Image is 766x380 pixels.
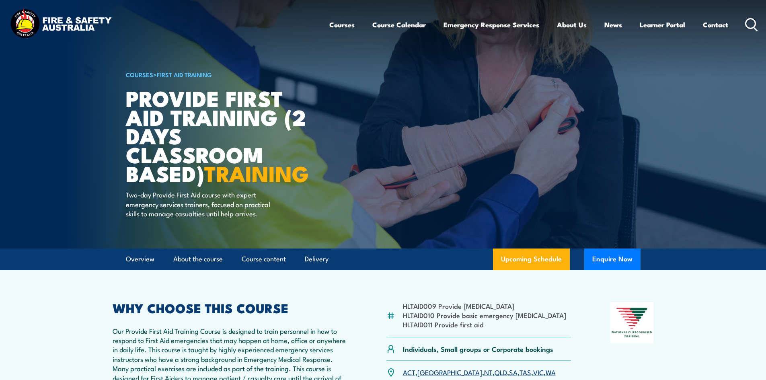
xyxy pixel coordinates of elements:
p: Individuals, Small groups or Corporate bookings [403,344,553,353]
p: , , , , , , , [403,368,556,377]
a: WA [546,367,556,377]
a: ACT [403,367,415,377]
h6: > [126,70,324,79]
li: HLTAID011 Provide first aid [403,320,566,329]
a: COURSES [126,70,153,79]
a: VIC [533,367,544,377]
li: HLTAID009 Provide [MEDICAL_DATA] [403,301,566,310]
a: Contact [703,14,728,35]
a: [GEOGRAPHIC_DATA] [417,367,482,377]
img: Nationally Recognised Training logo. [610,302,654,343]
a: Courses [329,14,355,35]
a: Overview [126,249,154,270]
a: TAS [520,367,531,377]
li: HLTAID010 Provide basic emergency [MEDICAL_DATA] [403,310,566,320]
a: About the course [173,249,223,270]
a: Course content [242,249,286,270]
a: About Us [557,14,587,35]
a: First Aid Training [157,70,212,79]
button: Enquire Now [584,249,641,270]
a: Upcoming Schedule [493,249,570,270]
p: Two-day Provide First Aid course with expert emergency services trainers, focused on practical sk... [126,190,273,218]
a: Learner Portal [640,14,685,35]
a: Course Calendar [372,14,426,35]
a: Delivery [305,249,329,270]
h2: WHY CHOOSE THIS COURSE [113,302,347,313]
strong: TRAINING [204,156,309,189]
h1: Provide First Aid Training (2 days classroom based) [126,88,324,183]
a: NT [484,367,493,377]
a: Emergency Response Services [444,14,539,35]
a: News [604,14,622,35]
a: SA [509,367,518,377]
a: QLD [495,367,507,377]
